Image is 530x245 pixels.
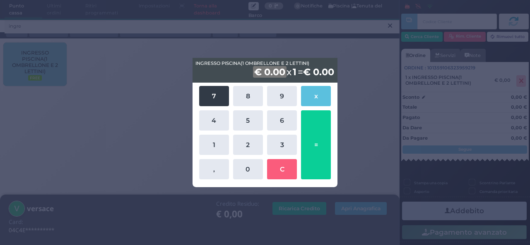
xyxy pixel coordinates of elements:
[267,159,297,179] button: C
[291,66,298,78] b: 1
[267,135,297,155] button: 3
[199,159,229,179] button: ,
[267,86,297,106] button: 9
[233,135,263,155] button: 2
[199,86,229,106] button: 7
[199,110,229,131] button: 4
[193,58,337,83] div: x =
[253,66,287,78] b: € 0.00
[303,66,334,78] b: € 0.00
[233,86,263,106] button: 8
[199,135,229,155] button: 1
[233,159,263,179] button: 0
[301,110,331,179] button: =
[195,60,309,67] span: INGRESSO PISCINA(1 OMBRELLONE E 2 LETTINI)
[233,110,263,131] button: 5
[301,86,331,106] button: x
[267,110,297,131] button: 6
